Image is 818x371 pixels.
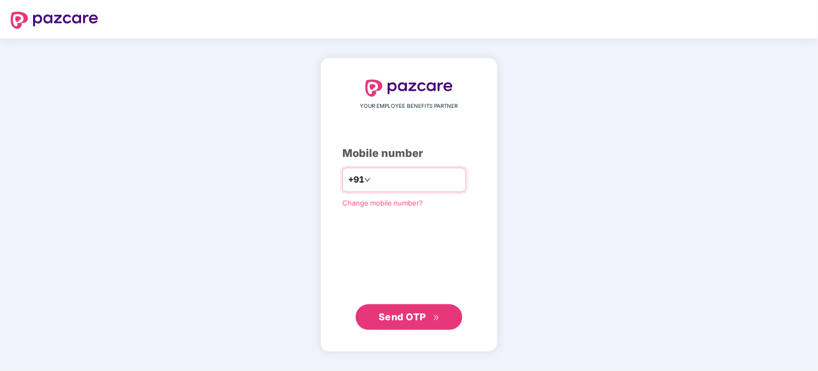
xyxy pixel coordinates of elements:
[356,304,462,330] button: Send OTPdouble-right
[433,314,440,321] span: double-right
[364,177,371,183] span: down
[342,145,476,162] div: Mobile number
[360,102,458,110] span: YOUR EMPLOYEE BENEFITS PARTNER
[342,199,423,207] a: Change mobile number?
[365,80,453,97] img: logo
[11,12,98,29] img: logo
[379,311,426,322] span: Send OTP
[348,173,364,186] span: +91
